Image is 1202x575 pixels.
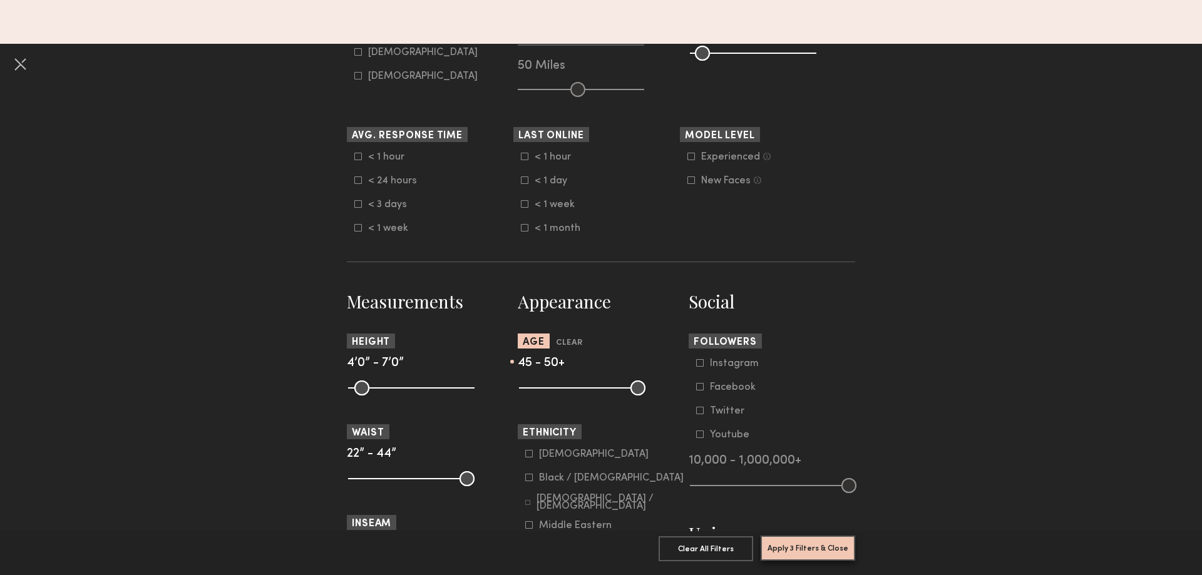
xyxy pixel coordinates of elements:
[694,338,757,347] span: Followers
[535,225,583,232] div: < 1 month
[689,522,855,546] h3: Union
[368,73,478,80] div: [DEMOGRAPHIC_DATA]
[518,61,684,72] div: 50 Miles
[347,290,513,313] h3: Measurements
[368,153,417,161] div: < 1 hour
[523,338,545,347] span: Age
[352,429,384,438] span: Waist
[689,455,855,467] div: 10,000 - 1,000,000+
[535,177,583,185] div: < 1 day
[539,522,612,529] div: Middle Eastern
[368,49,478,56] div: [DEMOGRAPHIC_DATA]
[539,450,649,458] div: [DEMOGRAPHIC_DATA]
[352,519,391,529] span: Inseam
[659,536,753,561] button: Clear All Filters
[368,177,417,185] div: < 24 hours
[535,201,583,208] div: < 1 week
[352,338,390,347] span: Height
[523,429,577,438] span: Ethnicity
[10,54,30,76] common-close-button: Cancel
[368,225,417,232] div: < 1 week
[710,407,759,415] div: Twitter
[689,290,855,313] h3: Social
[347,448,396,460] span: 22” - 44”
[710,360,759,367] div: Instagram
[761,536,855,561] button: Apply 3 Filters & Close
[537,495,684,510] div: [DEMOGRAPHIC_DATA] / [DEMOGRAPHIC_DATA]
[352,131,463,141] span: Avg. Response Time
[347,357,404,369] span: 4’0” - 7’0”
[701,153,760,161] div: Experienced
[518,357,565,369] span: 45 - 50+
[368,201,417,208] div: < 3 days
[710,384,759,391] div: Facebook
[518,131,584,141] span: Last Online
[535,153,583,161] div: < 1 hour
[539,474,684,482] div: Black / [DEMOGRAPHIC_DATA]
[685,131,755,141] span: Model Level
[518,290,684,313] h3: Appearance
[701,177,751,185] div: New Faces
[10,54,30,74] button: Cancel
[556,336,583,350] button: Clear
[710,431,759,439] div: Youtube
